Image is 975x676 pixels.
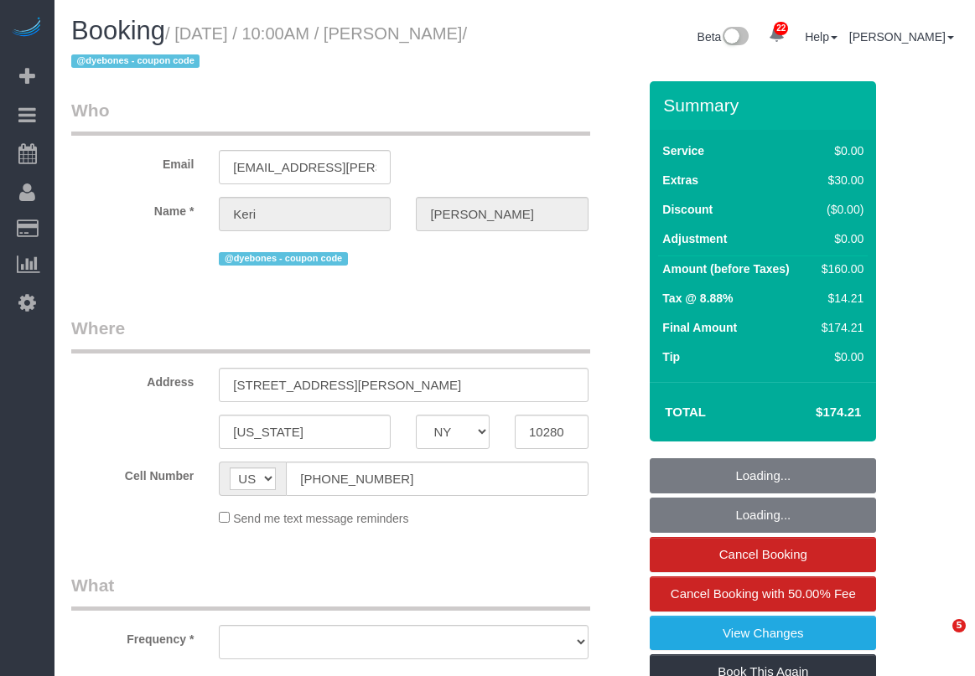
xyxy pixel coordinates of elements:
a: Help [805,30,838,44]
input: Cell Number [286,462,588,496]
div: $0.00 [815,348,863,365]
legend: What [71,573,590,611]
small: / [DATE] / 10:00AM / [PERSON_NAME] [71,24,467,71]
div: $30.00 [815,172,863,188]
label: Name * [59,197,206,219]
h3: Summary [663,95,868,115]
span: 5 [952,619,966,632]
label: Frequency * [59,625,206,648]
label: Amount (before Taxes) [662,261,789,277]
span: Send me text message reminders [233,512,408,525]
a: [PERSON_NAME] [849,30,954,44]
input: Zip Code [515,415,589,449]
label: Service [662,142,704,159]
label: Tax @ 8.88% [662,290,733,307]
legend: Who [71,98,590,136]
legend: Where [71,316,590,353]
h4: $174.21 [765,405,861,420]
label: Final Amount [662,319,737,336]
div: $14.21 [815,290,863,307]
input: Last Name [416,197,588,231]
label: Discount [662,201,713,218]
span: 22 [774,22,788,35]
a: 22 [760,17,793,54]
label: Adjustment [662,230,727,247]
span: @dyebones - coupon code [219,252,347,266]
label: Email [59,150,206,173]
span: @dyebones - coupon code [71,54,200,68]
a: Cancel Booking with 50.00% Fee [650,576,876,611]
span: Booking [71,16,165,45]
img: Automaid Logo [10,17,44,40]
input: City [219,415,391,449]
iframe: Intercom live chat [918,619,958,659]
div: $0.00 [815,230,863,247]
label: Tip [662,348,680,365]
label: Address [59,368,206,390]
img: New interface [721,27,749,49]
div: $174.21 [815,319,863,336]
label: Cell Number [59,462,206,484]
span: Cancel Booking with 50.00% Fee [671,586,856,601]
a: View Changes [650,616,876,651]
div: ($0.00) [815,201,863,218]
input: First Name [219,197,391,231]
div: $160.00 [815,261,863,277]
input: Email [219,150,391,184]
label: Extras [662,172,698,188]
div: $0.00 [815,142,863,159]
strong: Total [665,405,706,419]
a: Cancel Booking [650,537,876,572]
a: Beta [698,30,749,44]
